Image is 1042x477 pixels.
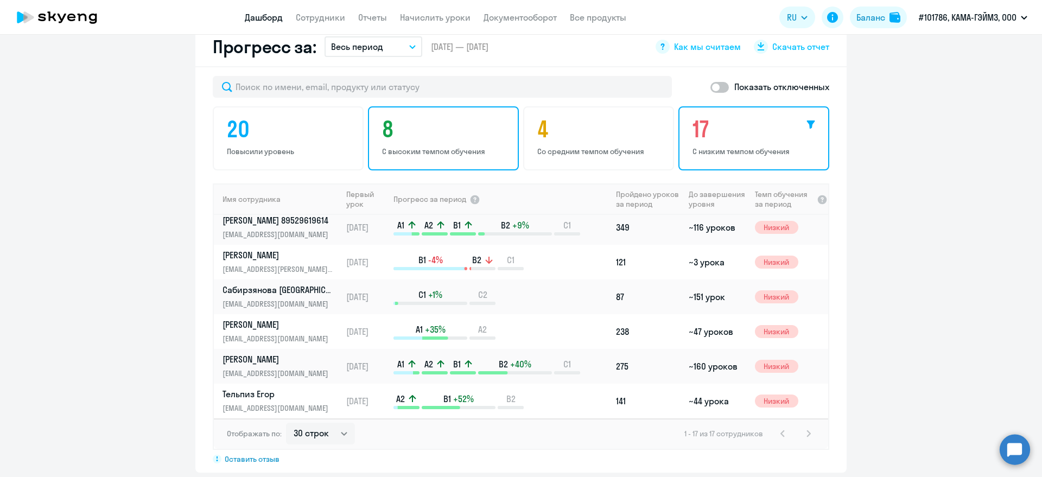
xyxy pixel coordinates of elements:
[919,11,1016,24] p: #101786, КАМА-ГЭЙМЗ, ООО
[227,147,353,156] p: Повысили уровень
[223,214,334,226] p: [PERSON_NAME] 89529619614
[342,183,392,215] th: Первый урок
[787,11,797,24] span: RU
[223,402,334,414] p: [EMAIL_ADDRESS][DOMAIN_NAME]
[223,353,334,365] p: [PERSON_NAME]
[223,249,341,275] a: [PERSON_NAME][EMAIL_ADDRESS][PERSON_NAME][DOMAIN_NAME]
[755,290,798,303] span: Низкий
[393,194,466,204] span: Прогресс за период
[501,219,510,231] span: B2
[213,36,316,58] h2: Прогресс за:
[856,11,885,24] div: Баланс
[424,358,433,370] span: A2
[755,325,798,338] span: Низкий
[772,41,829,53] span: Скачать отчет
[325,36,422,57] button: Весь период
[400,12,471,23] a: Начислить уроки
[734,80,829,93] p: Показать отключенных
[223,249,334,261] p: [PERSON_NAME]
[755,256,798,269] span: Низкий
[779,7,815,28] button: RU
[227,116,353,142] h4: 20
[223,319,341,345] a: [PERSON_NAME][EMAIL_ADDRESS][DOMAIN_NAME]
[397,358,404,370] span: A1
[214,183,342,215] th: Имя сотрудника
[227,429,282,438] span: Отображать по:
[684,384,750,418] td: ~44 урока
[425,323,446,335] span: +35%
[223,388,334,400] p: Тельпиз Егор
[382,116,508,142] h4: 8
[537,116,663,142] h4: 4
[428,289,442,301] span: +1%
[358,12,387,23] a: Отчеты
[755,221,798,234] span: Низкий
[397,219,404,231] span: A1
[755,189,814,209] span: Темп обучения за период
[213,76,672,98] input: Поиск по имени, email, продукту или статусу
[478,323,487,335] span: A2
[443,393,451,405] span: B1
[223,214,341,240] a: [PERSON_NAME] 89529619614[EMAIL_ADDRESS][DOMAIN_NAME]
[342,384,392,418] td: [DATE]
[418,289,426,301] span: C1
[612,314,684,349] td: 238
[223,319,334,330] p: [PERSON_NAME]
[245,12,283,23] a: Дашборд
[223,333,334,345] p: [EMAIL_ADDRESS][DOMAIN_NAME]
[684,279,750,314] td: ~151 урок
[428,254,443,266] span: -4%
[453,219,461,231] span: B1
[692,147,818,156] p: С низким темпом обучения
[382,147,508,156] p: С высоким темпом обучения
[692,116,818,142] h4: 17
[453,393,474,405] span: +52%
[396,393,405,405] span: A2
[570,12,626,23] a: Все продукты
[512,219,529,231] span: +9%
[755,360,798,373] span: Низкий
[331,40,383,53] p: Весь период
[510,358,531,370] span: +40%
[223,228,334,240] p: [EMAIL_ADDRESS][DOMAIN_NAME]
[342,314,392,349] td: [DATE]
[431,41,488,53] span: [DATE] — [DATE]
[755,395,798,408] span: Низкий
[850,7,907,28] button: Балансbalance
[223,263,334,275] p: [EMAIL_ADDRESS][PERSON_NAME][DOMAIN_NAME]
[478,289,487,301] span: C2
[684,210,750,245] td: ~116 уроков
[296,12,345,23] a: Сотрудники
[684,183,750,215] th: До завершения уровня
[684,314,750,349] td: ~47 уроков
[563,219,571,231] span: C1
[418,254,426,266] span: B1
[612,245,684,279] td: 121
[225,454,279,464] span: Оставить отзыв
[223,284,341,310] a: Сабирзянова [GEOGRAPHIC_DATA][EMAIL_ADDRESS][DOMAIN_NAME]
[342,210,392,245] td: [DATE]
[472,254,481,266] span: B2
[612,210,684,245] td: 349
[507,254,514,266] span: C1
[342,245,392,279] td: [DATE]
[684,429,763,438] span: 1 - 17 из 17 сотрудников
[223,367,334,379] p: [EMAIL_ADDRESS][DOMAIN_NAME]
[612,349,684,384] td: 275
[684,245,750,279] td: ~3 урока
[506,393,516,405] span: B2
[674,41,741,53] span: Как мы считаем
[453,358,461,370] span: B1
[223,388,341,414] a: Тельпиз Егор[EMAIL_ADDRESS][DOMAIN_NAME]
[223,353,341,379] a: [PERSON_NAME][EMAIL_ADDRESS][DOMAIN_NAME]
[913,4,1033,30] button: #101786, КАМА-ГЭЙМЗ, ООО
[612,279,684,314] td: 87
[612,183,684,215] th: Пройдено уроков за период
[499,358,508,370] span: B2
[889,12,900,23] img: balance
[342,349,392,384] td: [DATE]
[342,279,392,314] td: [DATE]
[424,219,433,231] span: A2
[563,358,571,370] span: C1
